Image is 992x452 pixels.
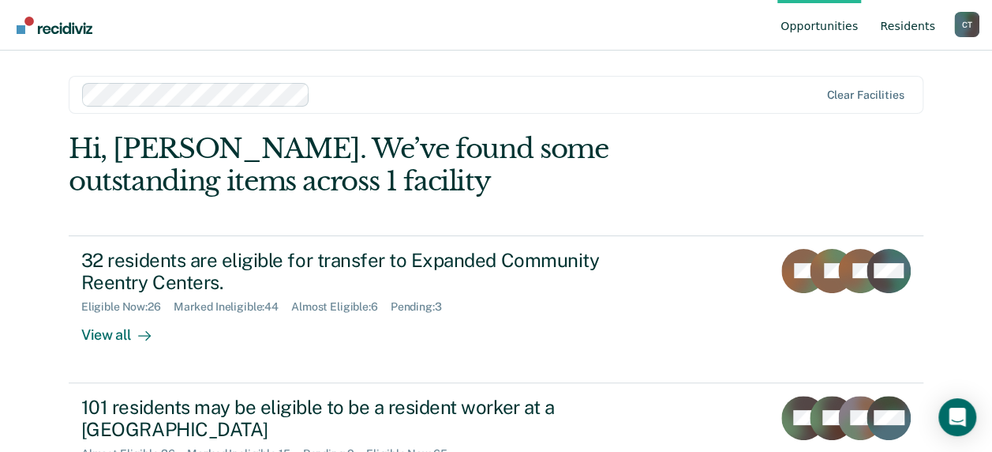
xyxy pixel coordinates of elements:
[391,300,455,314] div: Pending : 3
[81,249,635,295] div: 32 residents are eligible for transfer to Expanded Community Reentry Centers.
[81,314,170,345] div: View all
[81,396,635,442] div: 101 residents may be eligible to be a resident worker at a [GEOGRAPHIC_DATA]
[69,235,923,383] a: 32 residents are eligible for transfer to Expanded Community Reentry Centers.Eligible Now:26Marke...
[826,89,904,102] div: Clear facilities
[17,17,92,34] img: Recidiviz
[174,300,291,314] div: Marked Ineligible : 44
[81,300,174,314] div: Eligible Now : 26
[954,12,979,37] div: C T
[291,300,391,314] div: Almost Eligible : 6
[938,398,976,436] div: Open Intercom Messenger
[69,133,753,198] div: Hi, [PERSON_NAME]. We’ve found some outstanding items across 1 facility
[954,12,979,37] button: Profile dropdown button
